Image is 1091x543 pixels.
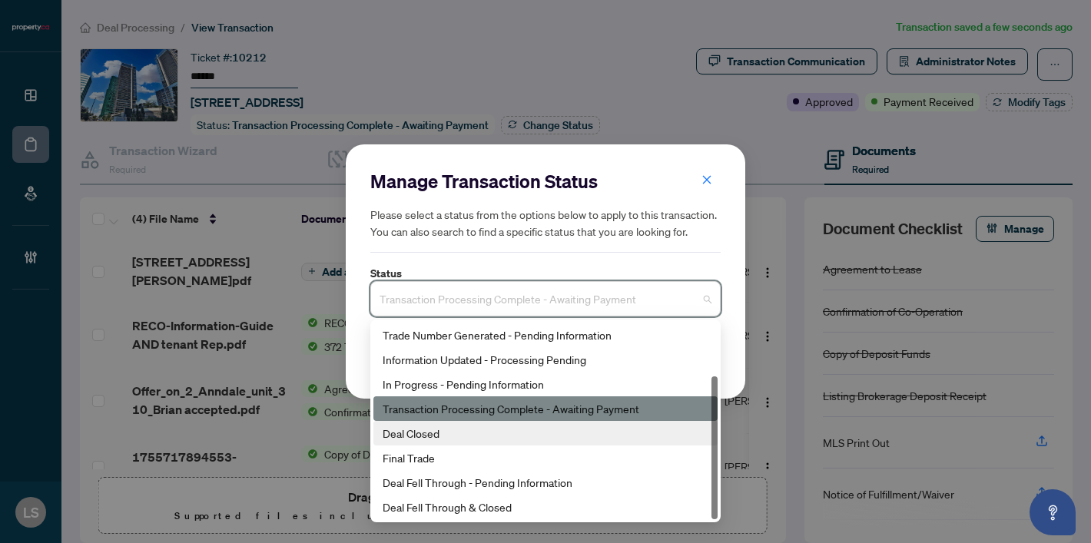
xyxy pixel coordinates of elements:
[383,449,708,466] div: Final Trade
[383,376,708,392] div: In Progress - Pending Information
[370,206,721,240] h5: Please select a status from the options below to apply to this transaction. You can also search t...
[370,265,721,282] label: Status
[370,169,721,194] h2: Manage Transaction Status
[383,326,708,343] div: Trade Number Generated - Pending Information
[373,323,718,347] div: Trade Number Generated - Pending Information
[383,474,708,491] div: Deal Fell Through - Pending Information
[373,347,718,372] div: Information Updated - Processing Pending
[1030,489,1076,535] button: Open asap
[373,421,718,445] div: Deal Closed
[373,470,718,495] div: Deal Fell Through - Pending Information
[380,284,711,313] span: Transaction Processing Complete - Awaiting Payment
[373,396,718,421] div: Transaction Processing Complete - Awaiting Payment
[383,498,708,515] div: Deal Fell Through & Closed
[373,372,718,396] div: In Progress - Pending Information
[383,351,708,368] div: Information Updated - Processing Pending
[373,495,718,519] div: Deal Fell Through & Closed
[373,445,718,470] div: Final Trade
[383,425,708,442] div: Deal Closed
[383,400,708,417] div: Transaction Processing Complete - Awaiting Payment
[701,174,712,185] span: close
